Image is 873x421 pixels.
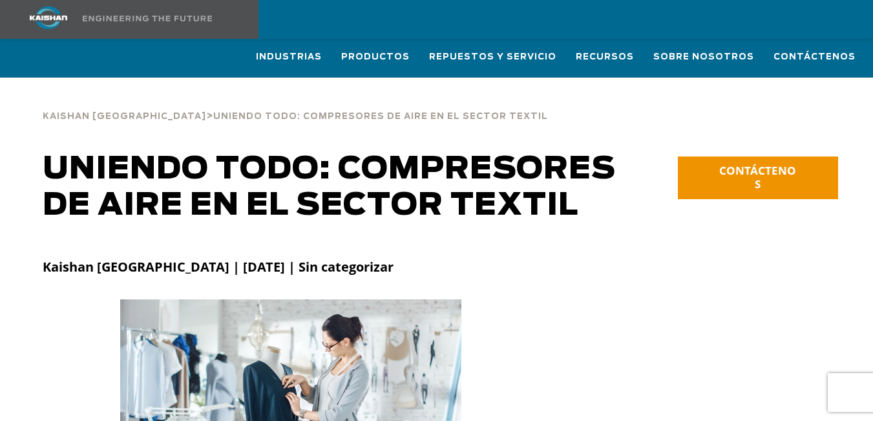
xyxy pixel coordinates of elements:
a: Industrias [256,39,322,74]
font: Productos [341,53,410,61]
font: Kaishan [GEOGRAPHIC_DATA] [43,113,206,121]
a: CONTÁCTENOS [678,157,838,199]
font: Sobre nosotros [653,53,754,61]
font: > [206,111,213,121]
a: Uniendo todo: Compresores de aire en el sector textil [213,110,548,122]
font: Uniendo todo: Compresores de aire en el sector textil [43,154,616,221]
font: Repuestos y servicio [429,53,556,61]
font: Contáctenos [773,53,856,61]
font: Industrias [256,53,322,61]
a: Sobre nosotros [653,39,754,74]
a: Contáctenos [773,39,856,74]
a: Recursos [576,39,634,74]
img: Engineering the future [83,16,212,21]
a: Repuestos y servicio [429,39,556,74]
font: Kaishan [GEOGRAPHIC_DATA] | [DATE] | Sin categorizar [43,258,394,275]
a: Kaishan [GEOGRAPHIC_DATA] [43,110,206,122]
font: Uniendo todo: Compresores de aire en el sector textil [213,113,548,121]
a: Productos [341,39,410,74]
font: CONTÁCTENOS [719,163,796,191]
font: Recursos [576,53,634,61]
